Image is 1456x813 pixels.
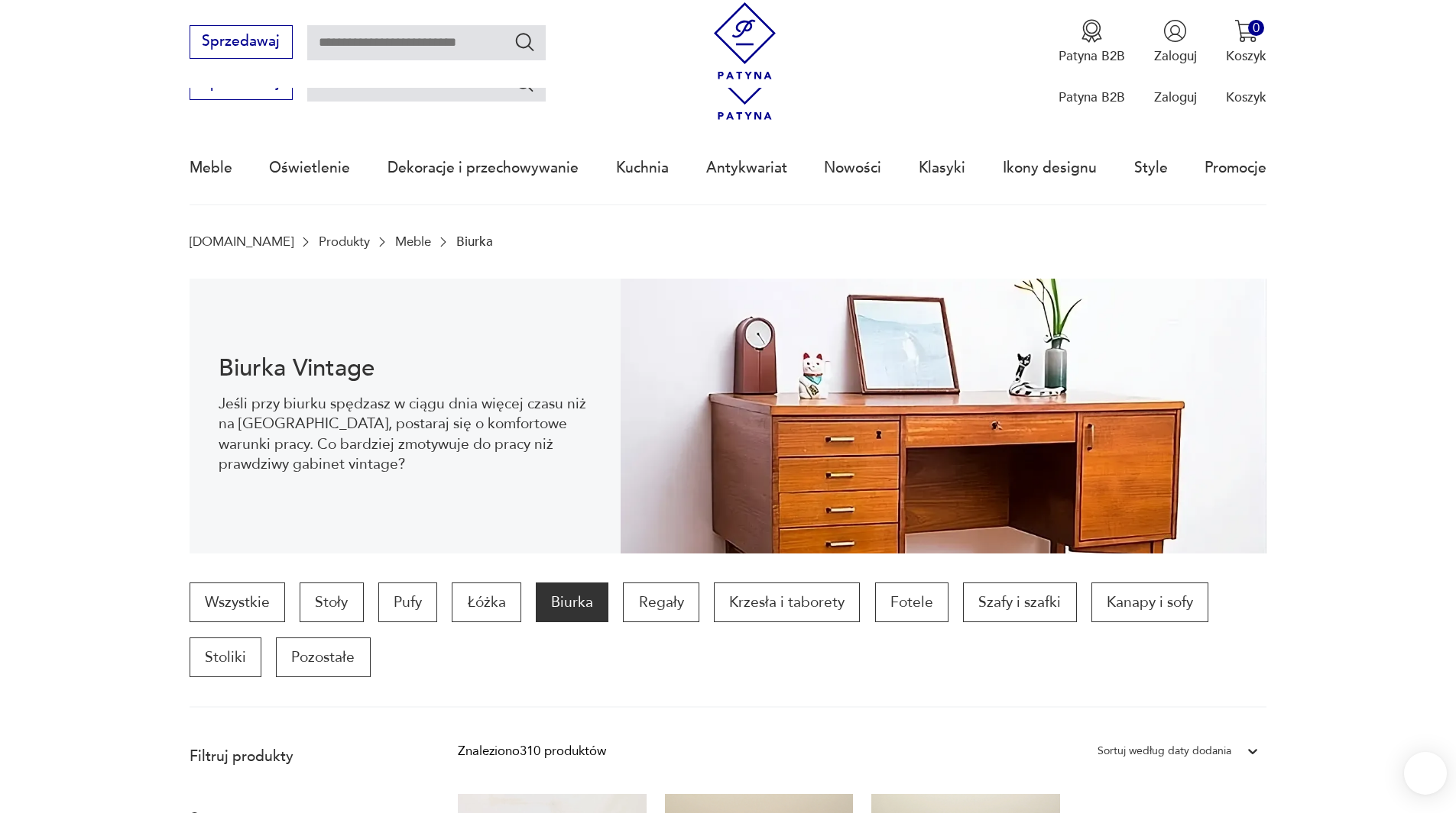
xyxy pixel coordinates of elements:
[536,582,608,622] a: Biurka
[706,2,783,79] img: Patyna - sklep z meblami i dekoracjami vintage
[1154,19,1197,65] button: Zaloguj
[388,133,579,203] a: Dekoracje i przechowywanie
[616,133,669,203] a: Kuchnia
[1080,19,1104,43] img: Ikona medalu
[1059,89,1125,106] p: Patyna B2B
[875,582,949,622] a: Fotele
[514,31,536,53] button: Szukaj
[919,133,965,203] a: Klasyki
[190,37,293,49] a: Sprzedawaj
[269,133,350,203] a: Oświetlenie
[1091,582,1208,622] a: Kanapy i sofy
[1226,19,1266,65] button: 0Koszyk
[1134,133,1168,203] a: Style
[300,582,363,622] a: Stoły
[623,582,699,622] a: Regały
[395,234,431,249] a: Meble
[1248,20,1264,36] div: 0
[1205,133,1266,203] a: Promocje
[1404,752,1447,795] iframe: Smartsupp widget button
[1163,19,1187,43] img: Ikonka użytkownika
[1226,47,1266,65] p: Koszyk
[621,279,1267,553] img: 217794b411677fc89fd9d93ef6550404.webp
[1059,19,1125,65] button: Patyna B2B
[190,78,293,90] a: Sprzedawaj
[1226,89,1266,106] p: Koszyk
[824,133,881,203] a: Nowości
[190,747,414,766] p: Filtruj produkty
[963,582,1076,622] a: Szafy i szafki
[514,72,536,94] button: Szukaj
[456,234,493,249] p: Biurka
[190,133,232,203] a: Meble
[190,582,285,622] a: Wszystkie
[378,582,437,622] a: Pufy
[1059,19,1125,65] a: Ikona medaluPatyna B2B
[1234,19,1258,43] img: Ikona koszyka
[276,637,370,677] a: Pozostałe
[319,234,370,249] a: Produkty
[458,741,606,761] div: Znaleziono 310 produktów
[190,637,261,677] a: Stoliki
[219,394,591,475] p: Jeśli przy biurku spędzasz w ciągu dnia więcej czasu niż na [GEOGRAPHIC_DATA], postaraj się o kom...
[190,25,293,59] button: Sprzedawaj
[190,234,293,249] a: [DOMAIN_NAME]
[1098,741,1231,761] div: Sortuj według daty dodania
[714,582,860,622] a: Krzesła i taborety
[706,133,787,203] a: Antykwariat
[1154,89,1197,106] p: Zaloguj
[219,357,591,379] h1: Biurka Vintage
[452,582,520,622] a: Łóżka
[1003,133,1097,203] a: Ikony designu
[1059,47,1125,65] p: Patyna B2B
[1154,47,1197,65] p: Zaloguj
